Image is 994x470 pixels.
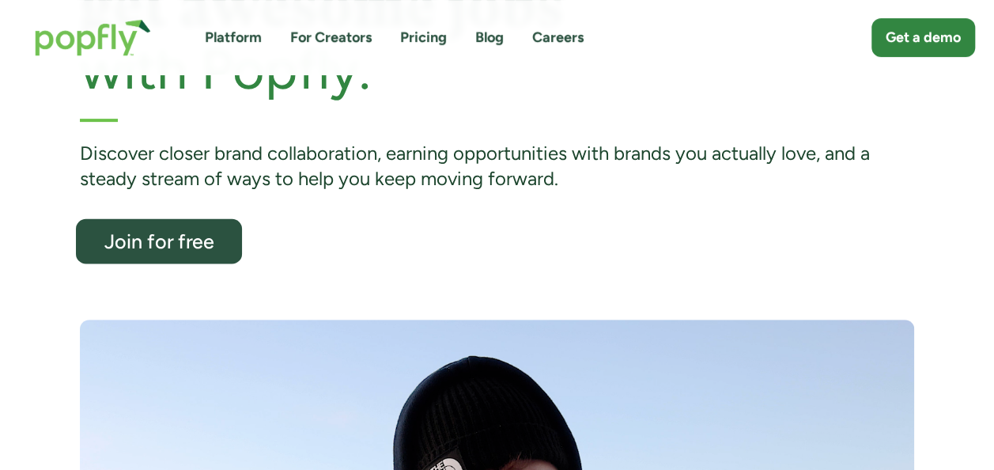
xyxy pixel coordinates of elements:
div: Get a demo [886,28,961,47]
a: For Creators [290,28,372,47]
a: home [19,3,167,72]
div: Join for free [91,231,227,252]
a: Pricing [400,28,447,47]
a: Careers [532,28,584,47]
a: Blog [475,28,504,47]
h2: with Popfly. [80,39,914,100]
a: Platform [205,28,262,47]
div: Discover closer brand collaboration, earning opportunities with brands you actually love, and a s... [80,141,914,192]
a: Get a demo [871,18,975,57]
a: Join for free [76,219,242,264]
